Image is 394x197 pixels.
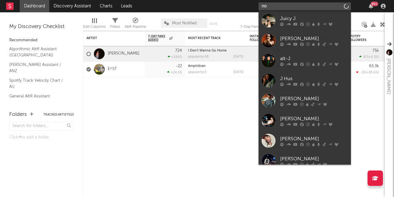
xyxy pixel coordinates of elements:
button: Filter by Artist [136,35,142,41]
div: [PERSON_NAME] [280,155,348,162]
div: Artist [86,36,133,40]
a: [PERSON_NAME] [259,131,351,151]
div: Filters [110,15,120,33]
div: ( ) [356,70,379,74]
div: [PERSON_NAME] [280,35,348,42]
span: Most Notified [172,21,197,25]
div: 75k [372,49,379,53]
a: General A&R Assistant ([GEOGRAPHIC_DATA]) [9,93,68,105]
div: A&R Pipeline [125,15,146,33]
div: Instagram Followers [250,35,271,42]
input: Search for artists [259,2,351,10]
div: 65.3k [369,64,379,68]
span: 7-Day Fans Added [148,35,168,42]
a: [PERSON_NAME] [108,51,139,56]
button: Filter by Most Recent Track [237,35,243,41]
div: [PERSON_NAME] [385,58,392,94]
div: +24.1 % [167,70,182,74]
span: +4.3 % [368,55,378,59]
button: Tracked Artists(2) [43,113,74,116]
div: Amphibian [188,64,243,68]
a: alt-J [259,51,351,71]
div: Most Recent Track [188,36,234,40]
input: Search for folders... [9,122,74,131]
div: J Hus [280,75,348,82]
a: J Hus [259,71,351,91]
span: 97 [363,55,367,59]
div: Click to add a folder. [9,134,74,141]
div: Spotify Followers [348,35,370,42]
div: [DATE] [233,71,243,74]
a: Algorithmic A&R Assistant ([GEOGRAPHIC_DATA]) [9,46,68,58]
div: Filters [110,23,120,31]
div: [DATE] [233,55,243,59]
div: 7-Day Fans Added (7-Day Fans Added) [240,15,287,33]
div: alt-J [280,55,348,62]
a: [PERSON_NAME] Assistant / ANZ [9,61,68,74]
button: 99+ [369,4,373,9]
a: Juicy J [259,10,351,31]
a: Amphibian [188,64,206,68]
div: ( ) [359,55,379,59]
a: [PERSON_NAME] [259,151,351,171]
a: [PERSON_NAME] [259,111,351,131]
a: [PERSON_NAME] [259,31,351,51]
a: I Don't Wanna Go Home [188,49,227,52]
div: A&R Pipeline [125,23,146,31]
div: [PERSON_NAME] [280,95,348,102]
div: 99 + [371,2,378,6]
div: popularity: 0 [188,71,207,74]
div: [PERSON_NAME] [280,135,348,142]
span: +28.6 % [366,71,378,74]
div: +234 % [168,55,182,59]
div: Folders [9,111,27,118]
div: My Discovery Checklist [9,23,74,31]
button: Filter by 7-Day Fans Added [176,35,182,41]
div: 724 [175,49,182,53]
div: -22 [176,64,182,68]
span: -15 [360,71,365,74]
button: Save [209,22,217,26]
button: Filter by Spotify Followers [373,35,379,41]
div: 7-Day Fans Added (7-Day Fans Added) [240,23,287,31]
div: Edit Columns [83,23,106,31]
div: Edit Columns [83,15,106,33]
div: Recommended [9,37,74,44]
a: Spotify Track Velocity Chart / AU [9,77,68,90]
a: [PERSON_NAME] [259,91,351,111]
div: popularity: 48 [188,55,209,59]
div: I Don't Wanna Go Home [188,49,243,52]
div: Juicy J [280,15,348,22]
div: [PERSON_NAME] [280,115,348,122]
a: E^ST [108,67,117,72]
